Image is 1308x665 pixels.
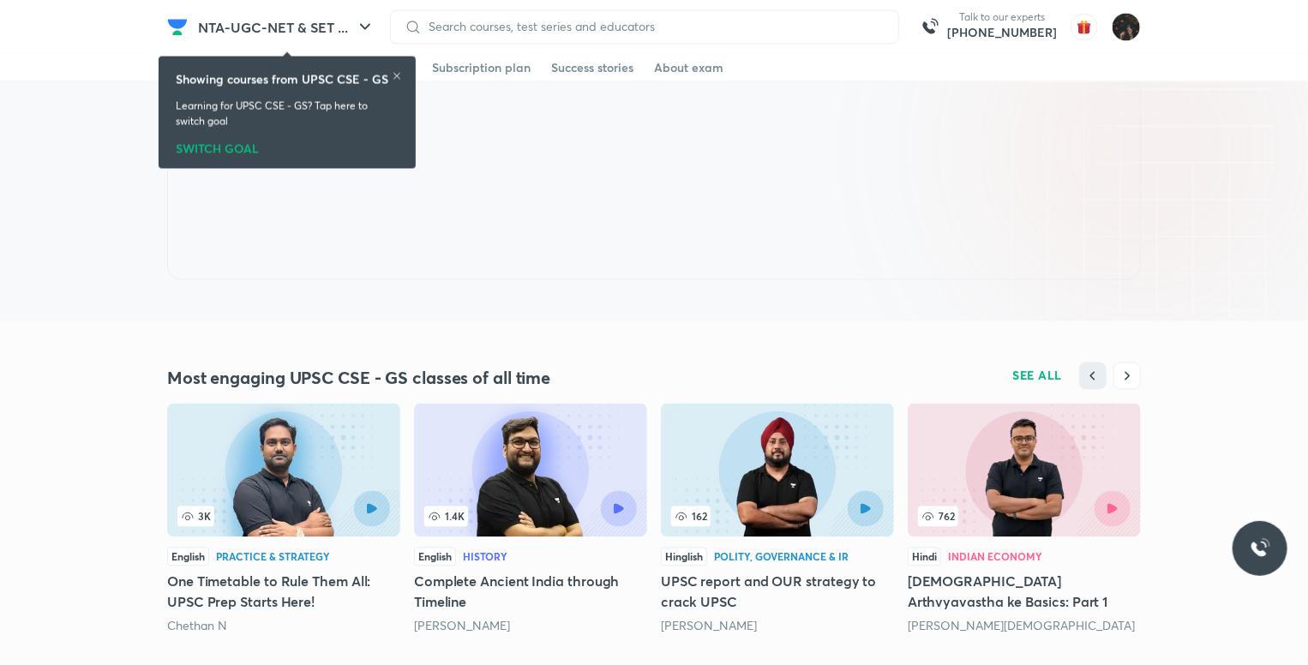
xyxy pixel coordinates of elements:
[167,17,188,38] img: Company Logo
[176,70,388,88] h6: Showing courses from UPSC CSE - GS
[167,572,400,613] h5: One Timetable to Rule Them All: UPSC Prep Starts Here!
[654,54,723,81] a: About exam
[908,618,1135,634] a: [PERSON_NAME][DEMOGRAPHIC_DATA]
[463,552,507,562] div: History
[1071,14,1098,41] img: avatar
[432,59,531,76] div: Subscription plan
[432,54,531,81] a: Subscription plan
[908,404,1141,640] div: Bharatiya Arthvyavastha ke Basics: Part 1
[1112,13,1141,42] img: Mahi Jimin
[414,548,456,566] div: English
[918,506,958,527] span: 762
[661,548,707,566] div: Hinglish
[177,506,214,527] span: 3K
[947,10,1057,24] p: Talk to our experts
[176,99,399,129] p: Learning for UPSC CSE - GS? Tap here to switch goal
[216,552,330,562] div: Practice & Strategy
[414,618,647,635] div: Abhishek Mishra
[1250,538,1270,559] img: ttu
[654,59,723,76] div: About exam
[661,618,894,635] div: Navdeep Singh
[167,618,400,635] div: Chethan N
[551,54,633,81] a: Success stories
[167,618,227,634] a: Chethan N
[908,548,941,566] div: Hindi
[551,59,633,76] div: Success stories
[1013,370,1063,382] span: SEE ALL
[661,618,757,634] a: [PERSON_NAME]
[661,404,894,640] div: UPSC report and OUR strategy to crack UPSC
[948,552,1042,562] div: Indian Economy
[167,404,400,640] div: One Timetable to Rule Them All: UPSC Prep Starts Here!
[188,10,386,45] button: NTA-UGC-NET & SET ...
[947,24,1057,41] a: [PHONE_NUMBER]
[661,572,894,613] h5: UPSC report and OUR strategy to crack UPSC
[414,618,510,634] a: [PERSON_NAME]
[908,618,1141,635] div: Atul Jain
[908,572,1141,613] h5: [DEMOGRAPHIC_DATA] Arthvyavastha ke Basics: Part 1
[714,552,849,562] div: Polity, Governance & IR
[671,506,711,527] span: 162
[1003,362,1073,390] button: SEE ALL
[424,506,468,527] span: 1.4K
[167,368,654,390] h4: Most engaging UPSC CSE - GS classes of all time
[414,404,647,640] div: Complete Ancient India through Timeline
[176,136,399,155] div: SWITCH GOAL
[414,572,647,613] h5: Complete Ancient India through Timeline
[422,20,885,33] input: Search courses, test series and educators
[167,548,209,566] div: English
[913,10,947,45] img: call-us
